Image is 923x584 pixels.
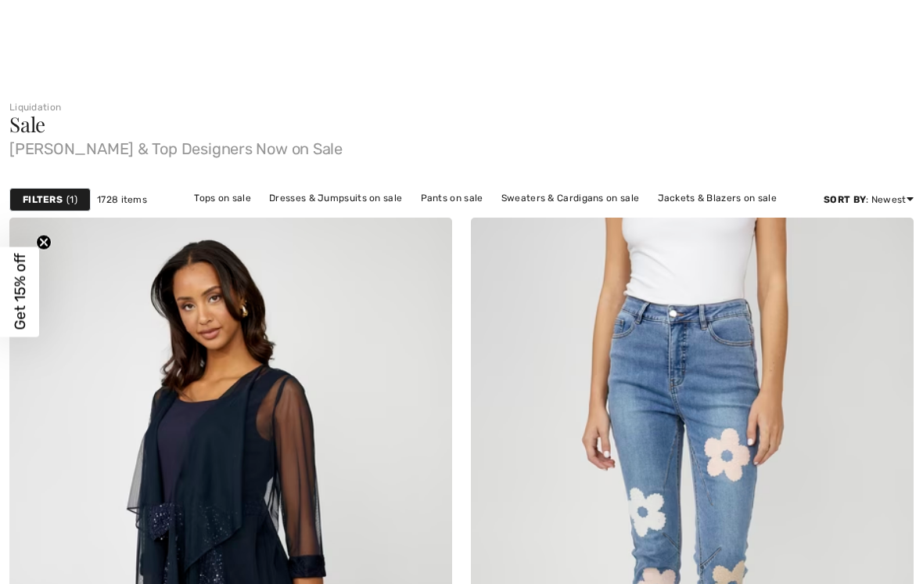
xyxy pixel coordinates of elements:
strong: Sort By [824,194,866,205]
button: Close teaser [36,235,52,251]
a: Outerwear on sale [475,208,576,229]
a: Jackets & Blazers on sale [650,188,785,208]
span: 1728 items [97,193,147,207]
span: Sale [9,110,45,138]
span: Get 15% off [11,254,29,330]
a: Liquidation [9,102,61,113]
a: Tops on sale [186,188,259,208]
span: 1 [66,193,77,207]
span: [PERSON_NAME] & Top Designers Now on Sale [9,135,914,157]
a: Sweaters & Cardigans on sale [494,188,647,208]
a: Pants on sale [413,188,491,208]
div: : Newest [824,193,914,207]
strong: Filters [23,193,63,207]
a: Dresses & Jumpsuits on sale [261,188,410,208]
a: Skirts on sale [395,208,472,229]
